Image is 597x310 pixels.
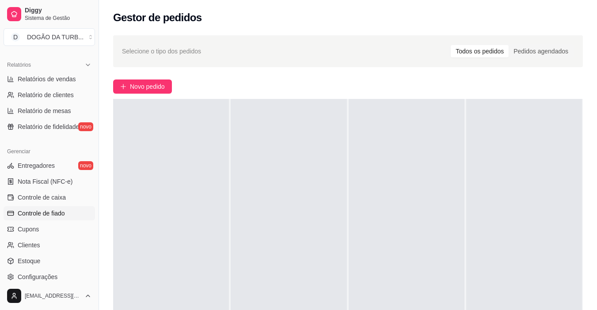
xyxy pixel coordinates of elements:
span: Relatório de clientes [18,91,74,99]
span: Cupons [18,225,39,234]
span: Selecione o tipo dos pedidos [122,46,201,56]
span: Novo pedido [130,82,165,91]
a: Controle de caixa [4,190,95,204]
span: Controle de caixa [18,193,66,202]
a: Relatório de clientes [4,88,95,102]
a: Clientes [4,238,95,252]
span: Relatórios [7,61,31,68]
a: Nota Fiscal (NFC-e) [4,174,95,189]
span: Relatório de mesas [18,106,71,115]
div: Pedidos agendados [509,45,573,57]
span: Entregadores [18,161,55,170]
a: Cupons [4,222,95,236]
div: Gerenciar [4,144,95,159]
span: Controle de fiado [18,209,65,218]
span: Clientes [18,241,40,250]
span: Sistema de Gestão [25,15,91,22]
a: Estoque [4,254,95,268]
span: plus [120,83,126,90]
span: Relatórios de vendas [18,75,76,83]
a: Controle de fiado [4,206,95,220]
span: Relatório de fidelidade [18,122,79,131]
h2: Gestor de pedidos [113,11,202,25]
a: Relatório de fidelidadenovo [4,120,95,134]
span: [EMAIL_ADDRESS][DOMAIN_NAME] [25,292,81,299]
a: Entregadoresnovo [4,159,95,173]
a: Relatório de mesas [4,104,95,118]
a: Relatórios de vendas [4,72,95,86]
span: Nota Fiscal (NFC-e) [18,177,72,186]
a: DiggySistema de Gestão [4,4,95,25]
a: Configurações [4,270,95,284]
span: Diggy [25,7,91,15]
button: Select a team [4,28,95,46]
button: [EMAIL_ADDRESS][DOMAIN_NAME] [4,285,95,306]
button: Novo pedido [113,79,172,94]
span: D [11,33,20,42]
div: DOGÃO DA TURB ... [27,33,84,42]
span: Estoque [18,257,40,265]
div: Todos os pedidos [451,45,509,57]
span: Configurações [18,272,57,281]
